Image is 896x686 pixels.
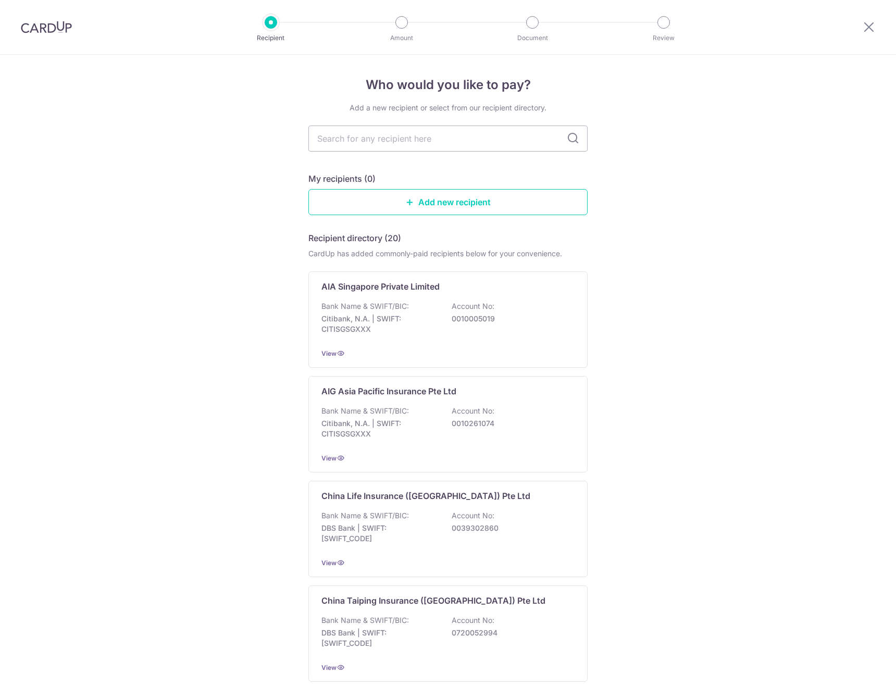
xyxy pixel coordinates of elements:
[321,385,456,397] p: AIG Asia Pacific Insurance Pte Ltd
[494,33,571,43] p: Document
[308,126,588,152] input: Search for any recipient here
[452,406,494,416] p: Account No:
[308,232,401,244] h5: Recipient directory (20)
[308,248,588,259] div: CardUp has added commonly-paid recipients below for your convenience.
[452,615,494,626] p: Account No:
[308,103,588,113] div: Add a new recipient or select from our recipient directory.
[321,314,438,334] p: Citibank, N.A. | SWIFT: CITISGSGXXX
[321,594,545,607] p: China Taiping Insurance ([GEOGRAPHIC_DATA]) Pte Ltd
[321,350,337,357] a: View
[452,314,568,324] p: 0010005019
[321,664,337,671] a: View
[321,454,337,462] a: View
[308,172,376,185] h5: My recipients (0)
[321,280,440,293] p: AIA Singapore Private Limited
[321,301,409,311] p: Bank Name & SWIFT/BIC:
[321,615,409,626] p: Bank Name & SWIFT/BIC:
[452,628,568,638] p: 0720052994
[232,33,309,43] p: Recipient
[321,418,438,439] p: Citibank, N.A. | SWIFT: CITISGSGXXX
[321,523,438,544] p: DBS Bank | SWIFT: [SWIFT_CODE]
[321,406,409,416] p: Bank Name & SWIFT/BIC:
[363,33,440,43] p: Amount
[321,490,530,502] p: China Life Insurance ([GEOGRAPHIC_DATA]) Pte Ltd
[452,523,568,533] p: 0039302860
[452,510,494,521] p: Account No:
[321,628,438,648] p: DBS Bank | SWIFT: [SWIFT_CODE]
[21,21,72,33] img: CardUp
[452,418,568,429] p: 0010261074
[321,559,337,567] a: View
[308,189,588,215] a: Add new recipient
[452,301,494,311] p: Account No:
[308,76,588,94] h4: Who would you like to pay?
[625,33,702,43] p: Review
[321,510,409,521] p: Bank Name & SWIFT/BIC:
